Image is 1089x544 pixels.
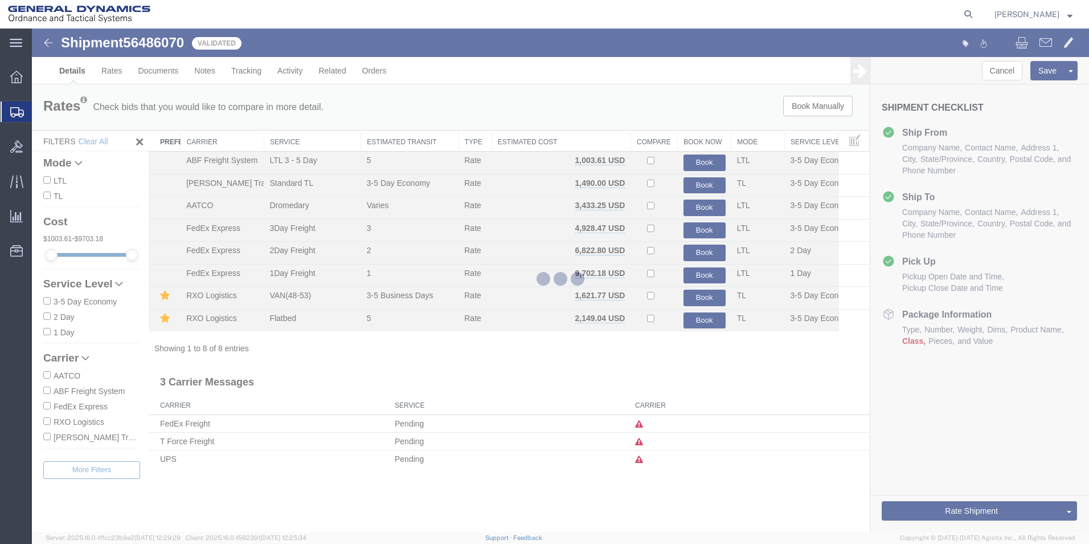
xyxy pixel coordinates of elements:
a: Support [485,534,514,541]
span: Client: 2025.16.0-1592391 [186,534,306,541]
span: [DATE] 12:25:34 [260,534,306,541]
span: Copyright © [DATE]-[DATE] Agistix Inc., All Rights Reserved [900,533,1075,543]
button: [PERSON_NAME] [994,7,1073,21]
a: Feedback [513,534,542,541]
span: Kayla Singleton [994,8,1059,21]
span: Server: 2025.16.0-1ffcc23b9e2 [46,534,181,541]
img: logo [8,6,150,23]
span: [DATE] 12:29:29 [134,534,181,541]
